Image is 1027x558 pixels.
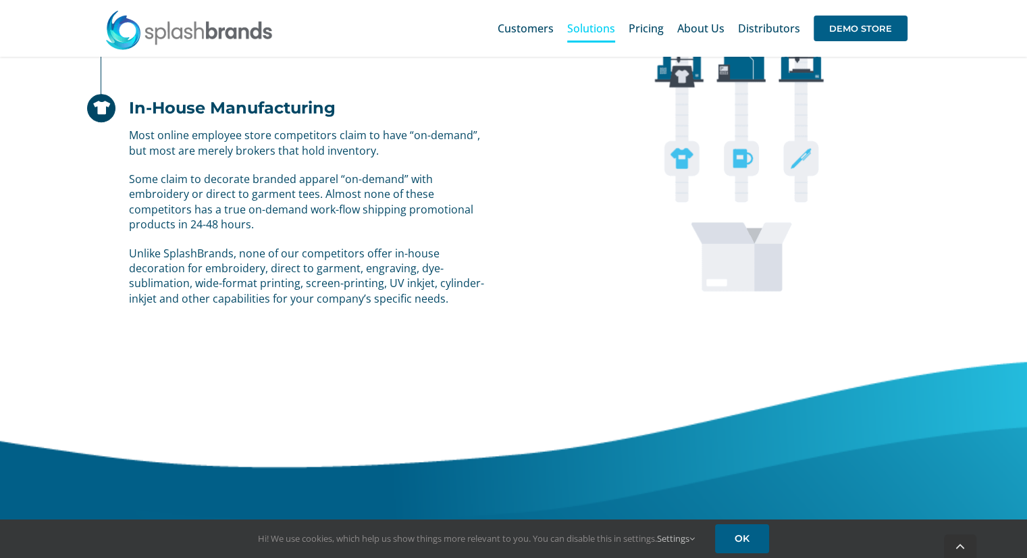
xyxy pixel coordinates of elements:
a: Distributors [738,7,800,50]
span: Hi! We use cookies, which help us show things more relevant to you. You can disable this in setti... [258,532,695,544]
p: Most online employee store competitors claim to have “on-demand”, but most are merely brokers tha... [129,128,491,158]
span: DEMO STORE [814,16,907,41]
span: Distributors [738,23,800,34]
a: Customers [498,7,554,50]
p: Some claim to decorate branded apparel “on-demand” with embroidery or direct to garment tees. Alm... [129,172,491,232]
nav: Main Menu Sticky [498,7,907,50]
img: SplashBrands.com Logo [105,9,273,50]
span: Pricing [629,23,664,34]
span: Customers [498,23,554,34]
h2: In-House Manufacturing [129,98,336,118]
a: DEMO STORE [814,7,907,50]
span: Solutions [567,23,615,34]
a: Pricing [629,7,664,50]
a: OK [715,524,769,553]
p: Unlike SplashBrands, none of our competitors offer in-house decoration for embroidery, direct to ... [129,246,491,307]
a: Settings [657,532,695,544]
span: About Us [677,23,725,34]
